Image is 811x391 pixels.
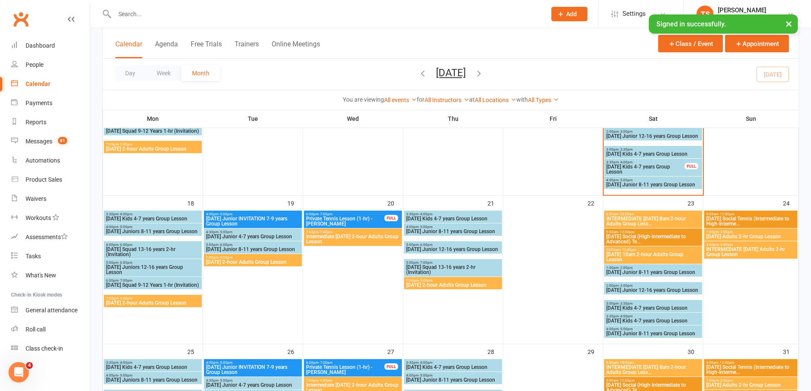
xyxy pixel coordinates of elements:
th: Mon [103,110,203,128]
span: - 3:30pm [619,148,633,151]
div: Payments [26,100,52,106]
th: Fri [503,110,603,128]
span: - 10:00am [618,212,634,216]
span: 3:00pm [706,243,796,247]
span: - 12:00pm [620,248,636,252]
div: Assessments [26,234,68,240]
a: Class kiosk mode [11,339,90,358]
span: Private Tennis Lesson (1-hr) - [PERSON_NAME] [306,216,385,226]
div: 23 [688,196,703,210]
a: Automations [11,151,90,170]
span: - 9:00pm [118,297,132,300]
button: Agenda [155,40,178,58]
span: - 6:00pm [418,243,433,247]
span: 9:00am [606,379,700,382]
span: 3:30pm [406,361,500,365]
span: - 5:00pm [218,379,232,382]
strong: at [469,96,475,103]
span: Signed in successfully. [656,20,726,28]
span: INTERMEDIATE [DATE] Adults 2-hr Group Lesson [706,247,796,257]
span: 4:00pm [606,178,700,182]
strong: with [516,96,528,103]
span: 1:00pm [706,379,796,382]
a: General attendance kiosk mode [11,301,90,320]
a: All events [384,97,417,103]
a: All Types [528,97,559,103]
span: [DATE] Squad 13-16 years 2-hr (Invitation) [106,247,200,257]
span: [DATE] 2-hour Adults Group Lesson [106,146,200,151]
span: - 4:00pm [118,212,132,216]
span: 7:00pm [406,279,500,283]
span: - 3:00pm [619,130,633,134]
span: [DATE] Juniors 8-11 years Group Lesson [106,377,200,382]
a: People [11,55,90,74]
span: 3:00pm [606,148,700,151]
div: Dashboard [26,42,55,49]
div: FULL [384,215,398,221]
span: - 5:00pm [218,361,232,365]
div: 30 [688,344,703,358]
button: Class / Event [658,35,723,52]
button: Week [146,66,181,81]
span: 3:00pm [606,302,700,305]
span: [DATE] Kids 4-7 years Group Lesson [406,365,500,370]
a: Calendar [11,74,90,94]
div: 28 [487,344,503,358]
span: [DATE] Junior 4-7 years Group Lesson [206,382,300,388]
div: Roll call [26,326,46,333]
span: - 5:00pm [218,230,232,234]
span: - 4:00pm [418,361,433,365]
span: - 12:00pm [718,212,734,216]
span: 9:00am [606,230,700,234]
span: - 5:00pm [118,225,132,229]
div: Tasks [26,253,41,260]
span: [DATE] Junior 8-11 years Group Lesson [606,182,700,187]
span: 3:30pm [106,361,200,365]
span: 4:00pm [406,374,500,377]
span: 9:00am [706,361,796,365]
span: [DATE] Social Tennis (Intermediate to High-Interme... [706,365,796,375]
span: 4:00pm [406,225,500,229]
a: Waivers [11,189,90,208]
span: - 10:00am [618,361,634,365]
span: [DATE] Squad 9-12 Years 1-hr (Invitation) [106,283,200,288]
div: Automations [26,157,60,164]
div: 22 [587,196,603,210]
div: FULL [384,363,398,370]
span: [DATE] Junior 8-11 years Group Lesson [406,229,500,234]
span: - 12:00pm [718,361,734,365]
span: [DATE] Junior 12-16 years Group Lesson [406,247,500,252]
span: [DATE] Junior 8-11 years Group Lesson [606,331,700,336]
span: [DATE] Adults 2-hr Group Lesson [706,382,796,388]
span: [DATE] Junior 8-11 years Group Lesson [406,377,500,382]
span: - 12:00pm [618,230,634,234]
button: Add [551,7,587,21]
span: 81 [58,137,67,144]
span: - 2:00pm [619,266,633,270]
span: 8:00am [606,361,700,365]
button: × [781,14,797,33]
span: 9:00am [706,212,796,216]
button: [DATE] [436,67,466,79]
span: 8:00am [606,212,700,216]
span: [DATE] Social Tennis (Intermediate to High-Interme... [706,216,796,226]
div: 29 [587,344,603,358]
span: [DATE] 2-hour Adults Group Lesson [206,260,300,265]
span: [DATE] Junior 12-16 years Group Lesson [606,134,700,139]
a: Assessments [11,228,90,247]
a: Roll call [11,320,90,339]
div: 20 [387,196,403,210]
span: [DATE] Social (High-Intermediate to Advanced) Te... [606,234,700,244]
span: [DATE] 2-hour Adults Group Lesson [406,283,500,288]
div: People [26,61,43,68]
span: 7:00pm [106,143,200,146]
button: Day [115,66,146,81]
div: TS [696,6,714,23]
span: - 5:00pm [619,178,633,182]
a: Workouts [11,208,90,228]
div: 19 [287,196,303,210]
div: General attendance [26,307,77,314]
span: - 5:00pm [118,374,132,377]
span: - 3:00pm [719,230,733,234]
span: [DATE] Kids 4-7 years Group Lesson [406,216,500,221]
